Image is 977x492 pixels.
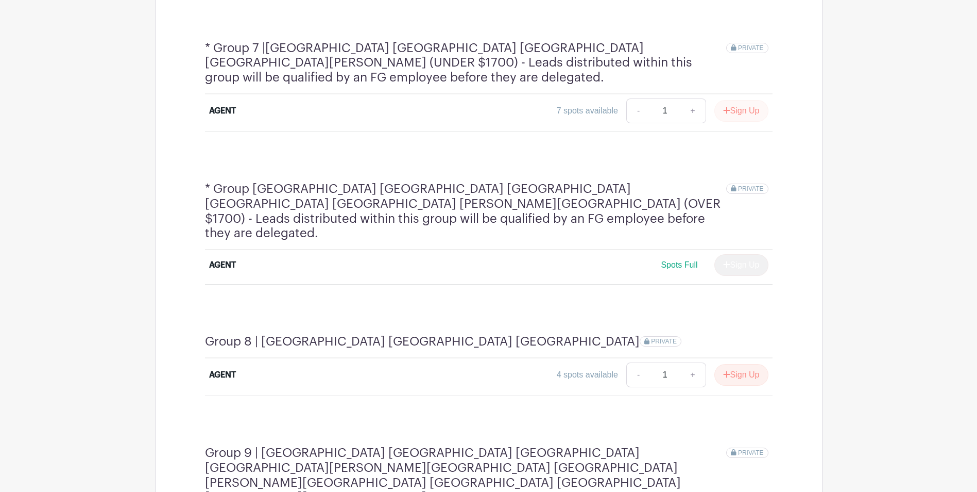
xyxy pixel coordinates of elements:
[680,99,706,123] a: +
[738,44,764,52] span: PRIVATE
[661,260,697,269] span: Spots Full
[738,449,764,456] span: PRIVATE
[209,259,236,271] div: AGENT
[626,99,650,123] a: -
[209,105,236,117] div: AGENT
[714,100,768,122] button: Sign Up
[626,363,650,387] a: -
[205,41,727,85] h4: * Group 7 |[GEOGRAPHIC_DATA] [GEOGRAPHIC_DATA] [GEOGRAPHIC_DATA] [GEOGRAPHIC_DATA][PERSON_NAME] (...
[205,182,727,241] h4: * Group [GEOGRAPHIC_DATA] [GEOGRAPHIC_DATA] [GEOGRAPHIC_DATA] [GEOGRAPHIC_DATA] [GEOGRAPHIC_DATA]...
[557,369,618,381] div: 4 spots available
[651,338,677,345] span: PRIVATE
[738,185,764,192] span: PRIVATE
[557,105,618,117] div: 7 spots available
[209,369,236,381] div: AGENT
[714,364,768,386] button: Sign Up
[205,334,640,349] h4: Group 8 | [GEOGRAPHIC_DATA] [GEOGRAPHIC_DATA] [GEOGRAPHIC_DATA]
[680,363,706,387] a: +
